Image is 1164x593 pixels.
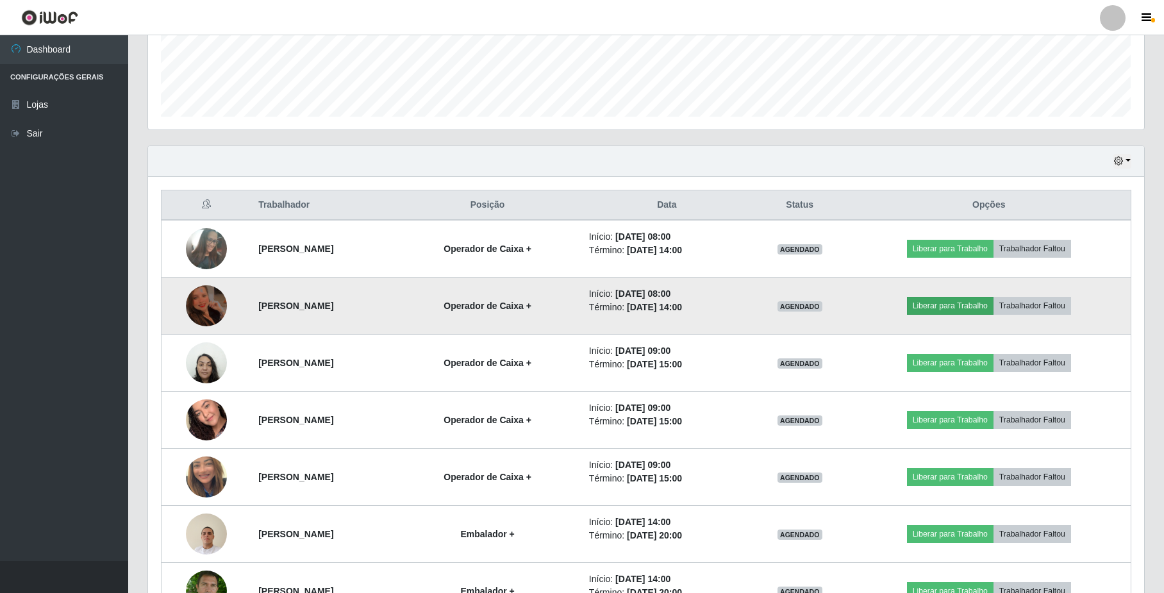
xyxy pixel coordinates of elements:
[907,354,994,372] button: Liberar para Trabalho
[258,529,333,539] strong: [PERSON_NAME]
[777,530,822,540] span: AGENDADO
[589,515,745,529] li: Início:
[589,472,745,485] li: Término:
[907,240,994,258] button: Liberar para Trabalho
[444,472,531,482] strong: Operador de Caixa +
[907,525,994,543] button: Liberar para Trabalho
[627,473,682,483] time: [DATE] 15:00
[444,358,531,368] strong: Operador de Caixa +
[615,288,670,299] time: [DATE] 08:00
[615,231,670,242] time: [DATE] 08:00
[627,359,682,369] time: [DATE] 15:00
[444,415,531,425] strong: Operador de Caixa +
[615,346,670,356] time: [DATE] 09:00
[777,472,822,483] span: AGENDADO
[777,415,822,426] span: AGENDADO
[589,287,745,301] li: Início:
[627,530,682,540] time: [DATE] 20:00
[994,240,1071,258] button: Trabalhador Faltou
[907,468,994,486] button: Liberar para Trabalho
[258,244,333,254] strong: [PERSON_NAME]
[589,301,745,314] li: Término:
[994,411,1071,429] button: Trabalhador Faltou
[589,401,745,415] li: Início:
[994,525,1071,543] button: Trabalhador Faltou
[752,190,847,221] th: Status
[627,245,682,255] time: [DATE] 14:00
[581,190,752,221] th: Data
[21,10,78,26] img: CoreUI Logo
[589,358,745,371] li: Término:
[258,472,333,482] strong: [PERSON_NAME]
[627,416,682,426] time: [DATE] 15:00
[186,278,227,333] img: 1745616854456.jpeg
[258,301,333,311] strong: [PERSON_NAME]
[994,297,1071,315] button: Trabalhador Faltou
[627,302,682,312] time: [DATE] 14:00
[186,335,227,390] img: 1696952889057.jpeg
[186,383,227,456] img: 1742350868901.jpeg
[777,358,822,369] span: AGENDADO
[777,244,822,255] span: AGENDADO
[615,517,670,527] time: [DATE] 14:00
[394,190,581,221] th: Posição
[615,403,670,413] time: [DATE] 09:00
[589,230,745,244] li: Início:
[589,415,745,428] li: Término:
[186,506,227,561] img: 1736442351391.jpeg
[186,440,227,514] img: 1755575109305.jpeg
[444,301,531,311] strong: Operador de Caixa +
[258,415,333,425] strong: [PERSON_NAME]
[589,458,745,472] li: Início:
[589,572,745,586] li: Início:
[251,190,394,221] th: Trabalhador
[589,529,745,542] li: Término:
[460,529,514,539] strong: Embalador +
[615,460,670,470] time: [DATE] 09:00
[994,354,1071,372] button: Trabalhador Faltou
[847,190,1131,221] th: Opções
[615,574,670,584] time: [DATE] 14:00
[777,301,822,312] span: AGENDADO
[589,344,745,358] li: Início:
[994,468,1071,486] button: Trabalhador Faltou
[907,297,994,315] button: Liberar para Trabalho
[444,244,531,254] strong: Operador de Caixa +
[589,244,745,257] li: Término:
[258,358,333,368] strong: [PERSON_NAME]
[186,221,227,277] img: 1725135374051.jpeg
[907,411,994,429] button: Liberar para Trabalho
